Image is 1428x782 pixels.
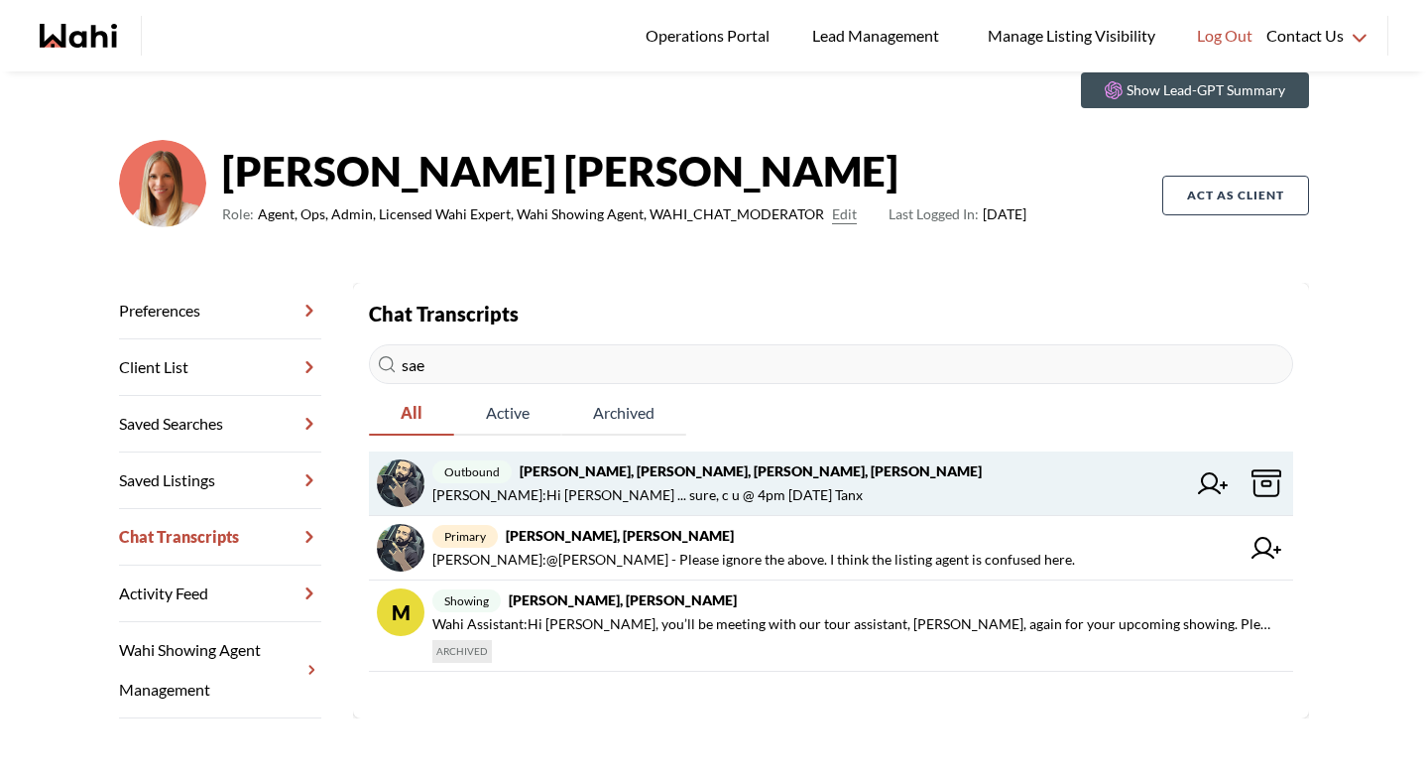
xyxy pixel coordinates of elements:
span: Last Logged In: [889,205,979,222]
img: chat avatar [377,524,424,572]
a: Saved Listings [119,453,321,509]
span: [PERSON_NAME] : @[PERSON_NAME] - Please ignore the above. I think the listing agent is confused h... [432,548,1075,572]
button: Edit [832,202,857,226]
strong: Chat Transcripts [369,302,519,326]
button: All [369,392,454,436]
span: Lead Management [812,23,946,49]
div: M [377,588,424,636]
button: Active [454,392,561,436]
strong: [PERSON_NAME], [PERSON_NAME] [506,527,734,544]
strong: [PERSON_NAME], [PERSON_NAME] [509,591,737,608]
button: Show Lead-GPT Summary [1081,72,1309,108]
img: chat avatar [377,459,424,507]
span: [PERSON_NAME] : Hi [PERSON_NAME] ... sure, c u @ 4pm [DATE] Tanx [432,483,863,507]
span: All [369,392,454,434]
span: Operations Portal [646,23,776,49]
input: Search [369,344,1293,384]
a: Chat Transcripts [119,509,321,566]
a: Wahi Showing Agent Management [119,622,321,718]
span: Role: [222,202,254,226]
strong: [PERSON_NAME] [PERSON_NAME] [222,141,1026,200]
a: outbound[PERSON_NAME], [PERSON_NAME], [PERSON_NAME], [PERSON_NAME][PERSON_NAME]:Hi [PERSON_NAME] ... [369,452,1293,516]
span: primary [432,525,498,548]
span: outbound [432,460,512,483]
a: Client List [119,339,321,396]
span: Log Out [1197,23,1252,49]
span: Archived [561,392,686,434]
span: ARCHIVED [432,640,492,663]
span: Wahi Assistant : Hi [PERSON_NAME], you’ll be meeting with our tour assistant, [PERSON_NAME], agai... [432,612,1277,636]
span: Agent, Ops, Admin, Licensed Wahi Expert, Wahi Showing Agent, WAHI_CHAT_MODERATOR [258,202,824,226]
a: Preferences [119,283,321,339]
img: 0f07b375cde2b3f9.png [119,140,206,227]
a: Wahi homepage [40,24,117,48]
a: Saved Searches [119,396,321,453]
a: Activity Feed [119,566,321,622]
strong: [PERSON_NAME], [PERSON_NAME], [PERSON_NAME], [PERSON_NAME] [520,462,982,479]
button: Act as Client [1162,176,1309,215]
button: Archived [561,392,686,436]
a: primary[PERSON_NAME], [PERSON_NAME][PERSON_NAME]:@[PERSON_NAME] - Please ignore the above. I thin... [369,516,1293,581]
span: Active [454,392,561,434]
a: Mshowing[PERSON_NAME], [PERSON_NAME]Wahi Assistant:Hi [PERSON_NAME], you’ll be meeting with our t... [369,581,1293,672]
span: Manage Listing Visibility [982,23,1161,49]
p: Show Lead-GPT Summary [1127,80,1285,100]
span: [DATE] [889,202,1026,226]
span: showing [432,589,501,612]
